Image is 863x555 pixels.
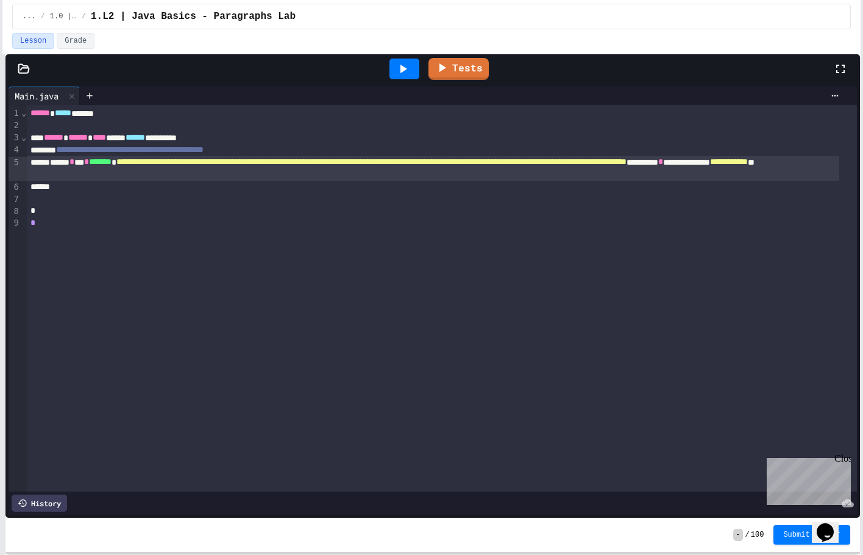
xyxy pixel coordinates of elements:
div: 7 [9,193,21,206]
button: Lesson [12,33,54,49]
div: 9 [9,217,21,229]
span: 100 [751,530,764,540]
div: 6 [9,181,21,193]
div: Main.java [9,87,80,105]
span: Fold line [21,108,27,118]
span: Fold line [21,132,27,142]
div: 2 [9,120,21,132]
span: - [733,529,742,541]
div: Chat with us now!Close [5,5,84,77]
div: History [12,495,67,512]
button: Grade [57,33,94,49]
span: / [82,12,86,21]
span: / [745,530,750,540]
span: / [41,12,45,21]
span: ... [23,12,36,21]
div: 8 [9,206,21,218]
iframe: chat widget [812,506,851,543]
div: 1 [9,107,21,120]
div: Main.java [9,90,65,102]
span: Submit Answer [783,530,840,540]
iframe: chat widget [762,453,851,505]
span: 1.0 | Graded Labs [50,12,77,21]
span: 1.L2 | Java Basics - Paragraphs Lab [91,9,296,24]
div: 5 [9,157,21,182]
div: 3 [9,132,21,144]
div: 4 [9,144,21,156]
a: Tests [428,58,489,80]
button: Submit Answer [773,525,850,545]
